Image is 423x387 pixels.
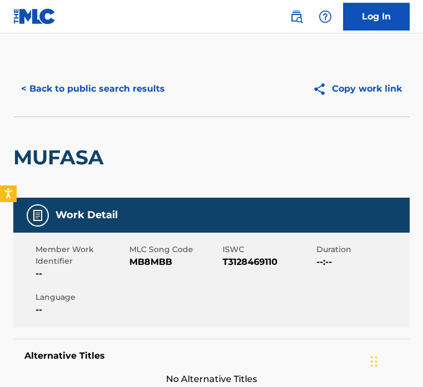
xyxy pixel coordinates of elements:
[129,244,220,255] span: MLC Song Code
[129,255,220,269] span: MB8MBB
[371,345,377,378] div: Drag
[24,350,399,361] h5: Alternative Titles
[36,244,127,267] span: Member Work Identifier
[36,291,127,303] span: Language
[285,6,308,28] a: Public Search
[316,255,407,269] span: --:--
[367,334,423,387] iframe: Chat Widget
[314,6,336,28] div: Help
[316,244,407,255] span: Duration
[13,75,173,103] button: < Back to public search results
[313,82,332,96] img: Copy work link
[31,209,44,222] img: Work Detail
[343,3,410,31] a: Log In
[223,244,314,255] span: ISWC
[13,145,109,170] h2: MUFASA
[13,373,410,386] span: No Alternative Titles
[290,10,303,23] img: search
[13,8,56,24] img: MLC Logo
[56,209,118,222] h5: Work Detail
[36,267,127,280] span: --
[36,303,127,316] span: --
[305,75,410,103] button: Copy work link
[223,255,314,269] span: T3128469110
[319,10,332,23] img: help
